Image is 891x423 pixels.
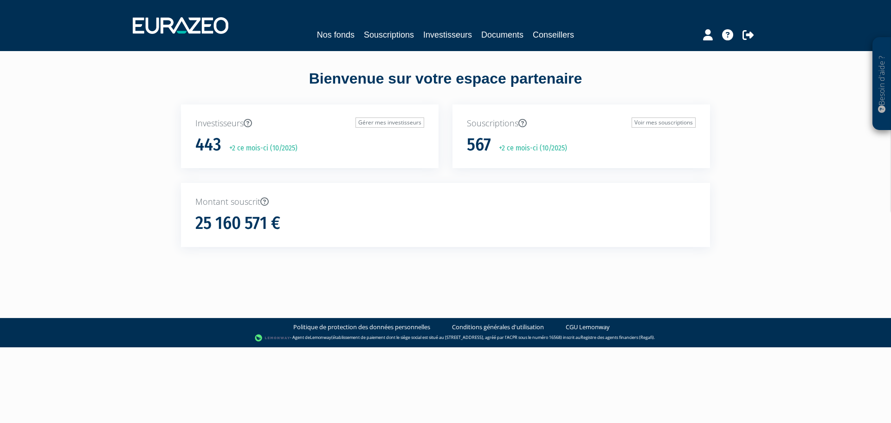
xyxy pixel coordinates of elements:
[632,117,696,128] a: Voir mes souscriptions
[581,334,654,340] a: Registre des agents financiers (Regafi)
[492,143,567,154] p: +2 ce mois-ci (10/2025)
[877,42,887,126] p: Besoin d'aide ?
[467,117,696,130] p: Souscriptions
[293,323,430,332] a: Politique de protection des données personnelles
[9,333,882,343] div: - Agent de (établissement de paiement dont le siège social est situé au [STREET_ADDRESS], agréé p...
[481,28,523,41] a: Documents
[195,214,280,233] h1: 25 160 571 €
[364,28,414,41] a: Souscriptions
[566,323,610,332] a: CGU Lemonway
[355,117,424,128] a: Gérer mes investisseurs
[317,28,355,41] a: Nos fonds
[195,135,221,155] h1: 443
[452,323,544,332] a: Conditions générales d'utilisation
[195,117,424,130] p: Investisseurs
[223,143,297,154] p: +2 ce mois-ci (10/2025)
[133,17,228,34] img: 1732889491-logotype_eurazeo_blanc_rvb.png
[467,135,491,155] h1: 567
[174,68,717,104] div: Bienvenue sur votre espace partenaire
[255,333,291,343] img: logo-lemonway.png
[310,334,331,340] a: Lemonway
[533,28,574,41] a: Conseillers
[195,196,696,208] p: Montant souscrit
[423,28,472,41] a: Investisseurs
